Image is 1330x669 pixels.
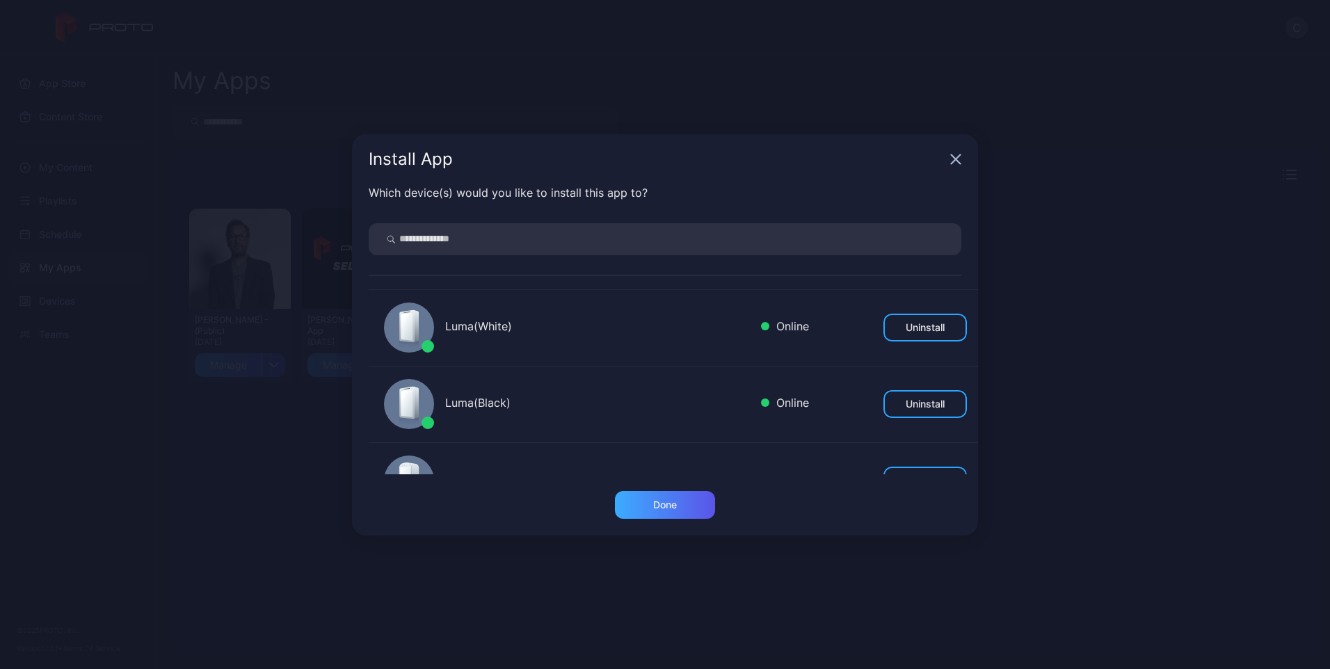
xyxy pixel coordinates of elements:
button: Uninstall [883,390,967,418]
div: Luma(Black) [445,394,750,414]
div: INTEC Proto-M [445,471,750,491]
div: Offline [761,471,811,491]
div: Luma(White) [445,318,750,338]
div: Online [761,318,809,338]
div: Done [653,499,677,510]
div: Uninstall [906,322,945,333]
div: Install App [369,151,945,168]
button: Uninstall [883,314,967,341]
button: Done [615,491,715,519]
div: Uninstall [906,398,945,410]
div: Online [761,394,809,414]
div: Which device(s) would you like to install this app to? [369,184,961,201]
